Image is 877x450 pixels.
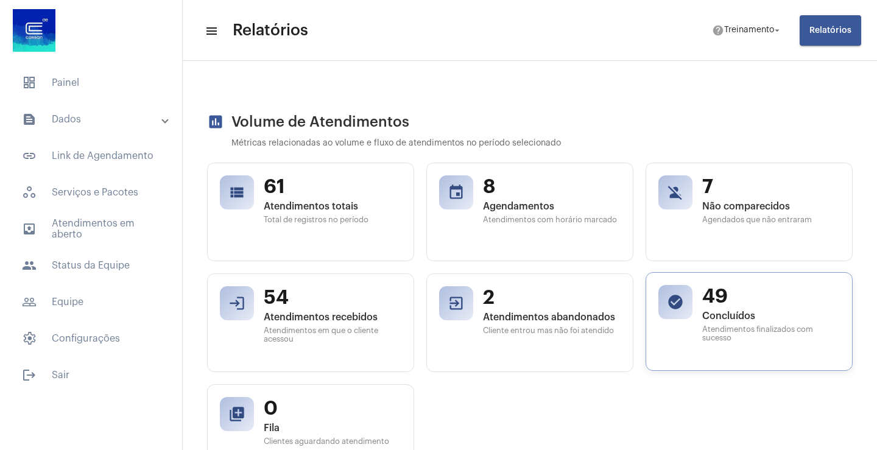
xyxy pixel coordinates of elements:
span: Atendimentos abandonados [483,312,621,323]
span: 61 [264,175,401,199]
span: Treinamento [724,26,774,35]
span: sidenav icon [22,76,37,90]
mat-icon: view_list [228,184,245,201]
p: Métricas relacionadas ao volume e fluxo de atendimentos no período selecionado [231,139,853,148]
mat-icon: check_circle [667,294,684,311]
mat-icon: sidenav icon [22,112,37,127]
span: Atendimentos em que o cliente acessou [264,326,401,343]
mat-icon: sidenav icon [22,258,37,273]
span: Sair [12,360,170,390]
mat-icon: exit_to_app [448,295,465,312]
span: 2 [483,286,621,309]
span: Relatórios [809,26,851,35]
mat-icon: queue [228,406,245,423]
mat-panel-title: Dados [22,112,163,127]
span: 54 [264,286,401,309]
mat-icon: person_off [667,184,684,201]
mat-icon: assessment [207,113,224,130]
span: 0 [264,397,401,420]
span: Painel [12,68,170,97]
span: sidenav icon [22,185,37,200]
span: Agendados que não entraram [702,216,840,224]
span: Relatórios [233,21,308,40]
span: Total de registros no período [264,216,401,224]
span: Equipe [12,287,170,317]
span: Configurações [12,324,170,353]
span: Concluídos [702,311,840,322]
mat-icon: event [448,184,465,201]
mat-icon: sidenav icon [22,222,37,236]
span: Link de Agendamento [12,141,170,171]
span: Não comparecidos [702,201,840,212]
span: Atendimentos finalizados com sucesso [702,325,840,342]
mat-icon: help [712,24,724,37]
mat-expansion-panel-header: sidenav iconDados [7,105,182,134]
span: Agendamentos [483,201,621,212]
span: Atendimentos recebidos [264,312,401,323]
mat-icon: sidenav icon [22,149,37,163]
mat-icon: login [228,295,245,312]
mat-icon: arrow_drop_down [772,25,783,36]
span: Atendimentos em aberto [12,214,170,244]
span: 49 [702,285,840,308]
span: Cliente entrou mas não foi atendido [483,326,621,335]
span: Status da Equipe [12,251,170,280]
span: Atendimentos com horário marcado [483,216,621,224]
mat-icon: sidenav icon [205,24,217,38]
span: 7 [702,175,840,199]
mat-icon: sidenav icon [22,295,37,309]
img: d4669ae0-8c07-2337-4f67-34b0df7f5ae4.jpeg [10,6,58,55]
button: Relatórios [800,15,861,46]
mat-icon: sidenav icon [22,368,37,382]
button: Treinamento [705,18,790,43]
span: Clientes aguardando atendimento [264,437,401,446]
span: sidenav icon [22,331,37,346]
span: 8 [483,175,621,199]
span: Serviços e Pacotes [12,178,170,207]
span: Fila [264,423,401,434]
h2: Volume de Atendimentos [207,113,853,130]
span: Atendimentos totais [264,201,401,212]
